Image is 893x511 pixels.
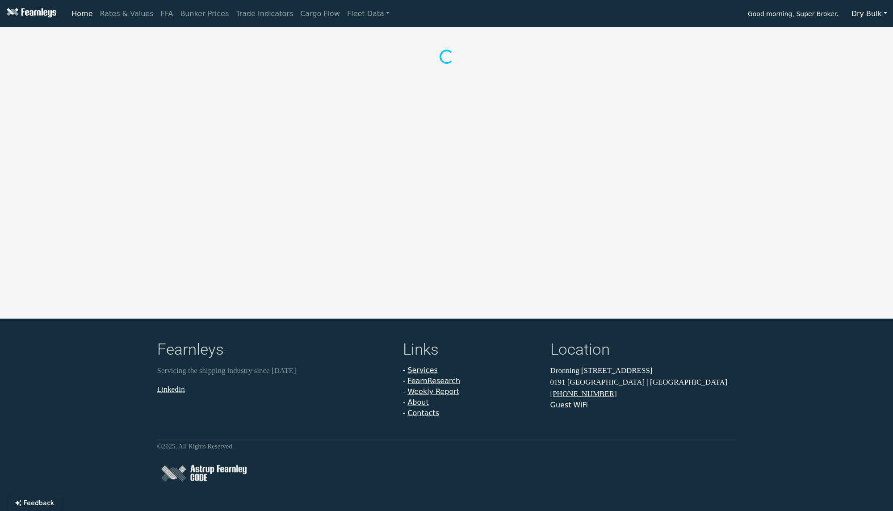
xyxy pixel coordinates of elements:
[68,5,96,23] a: Home
[157,385,185,393] a: LinkedIn
[550,376,736,388] p: 0191 [GEOGRAPHIC_DATA] | [GEOGRAPHIC_DATA]
[550,400,588,410] button: Guest WiFi
[403,386,540,397] li: -
[550,340,736,361] h4: Location
[407,398,428,406] a: About
[550,365,736,377] p: Dronning [STREET_ADDRESS]
[157,5,177,23] a: FFA
[176,5,232,23] a: Bunker Prices
[550,390,617,398] a: [PHONE_NUMBER]
[407,366,437,374] a: Services
[407,409,439,417] a: Contacts
[96,5,157,23] a: Rates & Values
[403,340,540,361] h4: Links
[403,397,540,408] li: -
[232,5,297,23] a: Trade Indicators
[297,5,344,23] a: Cargo Flow
[344,5,393,23] a: Fleet Data
[157,340,392,361] h4: Fearnleys
[407,387,459,396] a: Weekly Report
[748,7,838,22] span: Good morning, Super Broker.
[403,376,540,386] li: -
[403,365,540,376] li: -
[403,408,540,419] li: -
[407,377,460,385] a: FearnResearch
[157,443,234,450] small: © 2025 . All Rights Reserved.
[846,5,893,22] button: Dry Bulk
[4,8,56,19] img: Fearnleys Logo
[157,365,392,377] p: Servicing the shipping industry since [DATE]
